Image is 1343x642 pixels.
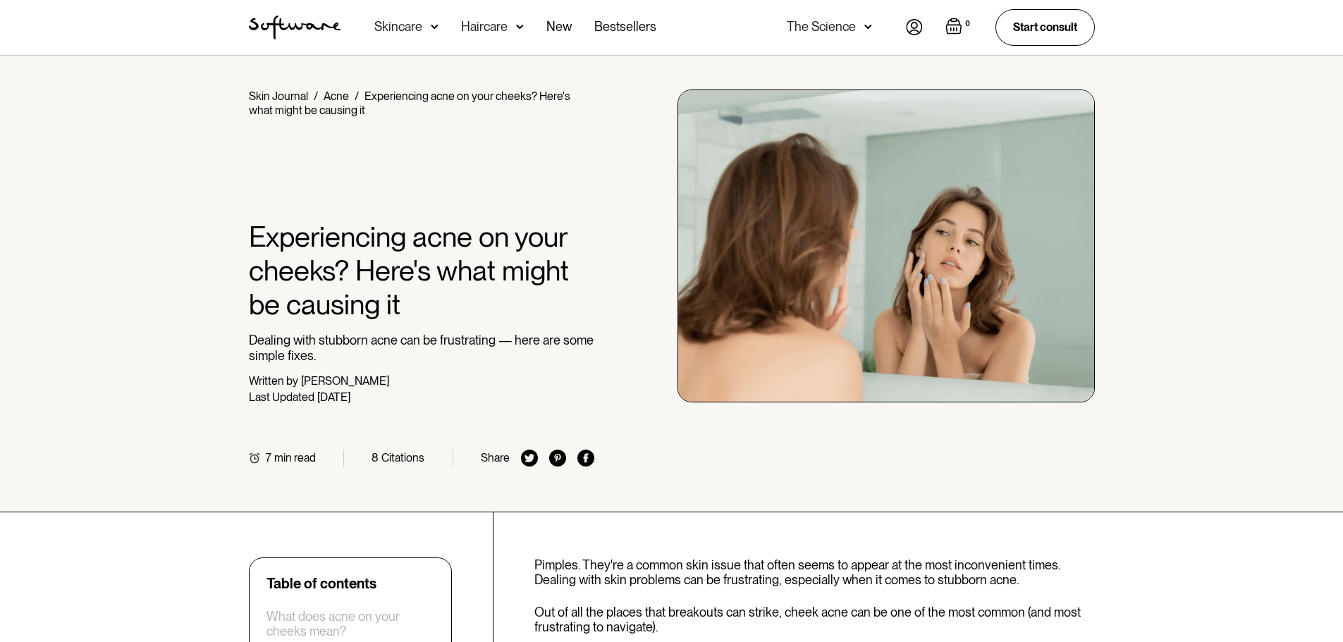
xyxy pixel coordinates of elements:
div: / [355,89,359,103]
p: Pimples. They're a common skin issue that often seems to appear at the most inconvenient times. D... [534,557,1095,588]
div: 0 [962,18,973,30]
img: arrow down [516,20,524,34]
div: Skincare [374,20,422,34]
img: pinterest icon [549,450,566,467]
div: 8 [372,451,379,464]
p: Dealing with stubborn acne can be frustrating — here are some simple fixes. [249,333,595,363]
img: arrow down [431,20,439,34]
a: Open empty cart [945,18,973,37]
div: Experiencing acne on your cheeks? Here's what might be causing it [249,89,570,117]
a: Skin Journal [249,89,308,103]
img: Software Logo [249,16,341,39]
div: / [314,89,318,103]
div: Citations [381,451,424,464]
a: What does acne on your cheeks mean? [266,609,434,639]
div: Share [481,451,510,464]
div: Last Updated [249,390,314,404]
img: arrow down [864,20,872,34]
div: Table of contents [266,575,376,592]
div: The Science [787,20,856,34]
img: facebook icon [577,450,594,467]
div: 7 [266,451,271,464]
img: twitter icon [521,450,538,467]
div: [PERSON_NAME] [301,374,389,388]
div: [DATE] [317,390,350,404]
p: Out of all the places that breakouts can strike, cheek acne can be one of the most common (and mo... [534,605,1095,635]
h1: Experiencing acne on your cheeks? Here's what might be causing it [249,220,595,321]
div: Haircare [461,20,508,34]
div: Written by [249,374,298,388]
a: Start consult [995,9,1095,45]
a: Acne [324,89,349,103]
a: home [249,16,341,39]
div: min read [274,451,316,464]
